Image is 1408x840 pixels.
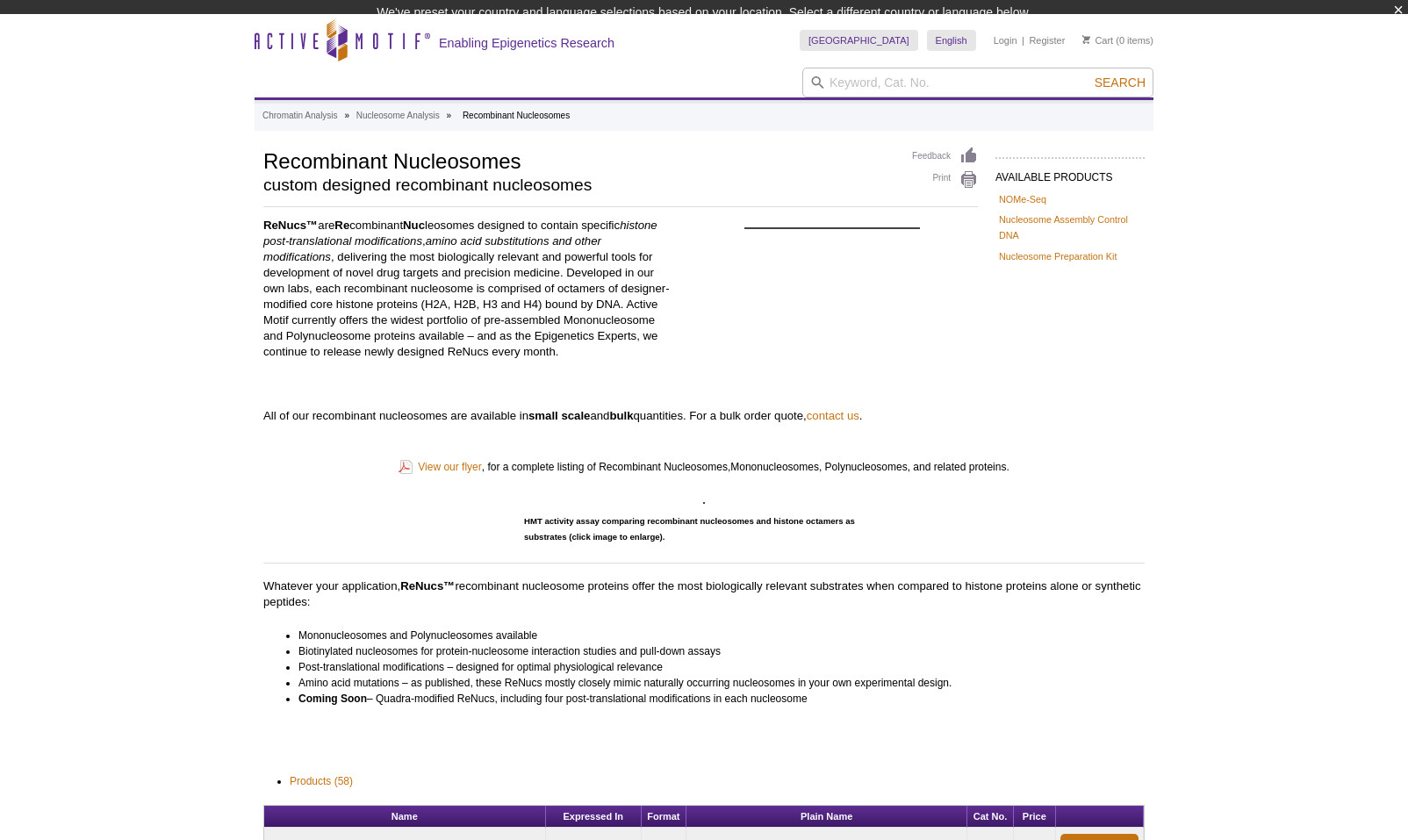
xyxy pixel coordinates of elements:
[528,409,590,422] strong: small scale
[263,177,894,193] h2: custom designed recombinant nucleosomes
[703,502,705,504] img: HMT activity assay comparing recombinant nucleosomes and histone octamers as substrates.
[1022,30,1024,51] li: |
[1014,806,1056,828] th: Price
[263,234,601,263] i: amino acid substitutions and other modifications
[399,457,481,477] a: View our flyer
[263,408,1145,424] p: All of our recombinant nucleosomes are available in and quantities. For a bulk order quote, .
[403,219,425,232] strong: Nuc
[1095,75,1146,90] span: Search
[800,30,918,51] a: [GEOGRAPHIC_DATA]
[356,108,440,124] a: Nucleosome Analysis
[802,68,1153,97] input: Keyword, Cat. No.
[298,693,367,705] strong: Coming Soon
[995,157,1145,189] h2: AVAILABLE PRODUCTS
[463,111,570,120] li: Recombinant Nucleosomes
[298,643,1129,659] li: Biotinylated nucleosomes for protein-nucleosome interaction studies and pull-down assays
[263,218,672,360] p: are combinant leosomes designed to contain specific , , delivering the most biologically relevant...
[334,219,349,232] strong: Re
[999,191,1046,207] a: NOMe-Seq
[744,227,920,229] img: Recombinant Nucleosomes
[439,35,614,51] h2: Enabling Epigenetics Research
[1029,34,1065,47] a: Register
[1089,75,1151,90] button: Search
[298,628,1129,643] li: Mononucleosomes and Polynucleosomes available
[999,212,1141,243] a: Nucleosome Assembly Control DNA
[262,108,338,124] a: Chromatin Analysis
[1082,30,1153,51] li: (0 items)
[298,691,1129,707] li: – Quadra-modified ReNucs, including four post-translational modifications in each nucleosome
[263,442,1145,492] div: , for a complete listing of Recombinant Nucleosomes,Mononucleosomes, Polynucleosomes, and related...
[263,219,318,232] strong: ReNucs™
[912,170,978,190] a: Print
[344,111,349,120] li: »
[263,147,894,173] h1: Recombinant Nucleosomes
[264,806,546,828] th: Name
[609,409,633,422] strong: bulk
[912,147,978,166] a: Feedback
[298,675,1129,691] li: Amino acid mutations – as published, these ReNucs mostly closely mimic naturally occurring nucleo...
[1082,35,1090,44] img: Your Cart
[1082,34,1113,47] a: Cart
[447,111,452,120] li: »
[807,409,859,422] a: contact us
[400,579,455,592] strong: ReNucs™
[290,773,353,789] a: Products (58)
[927,30,976,51] a: English
[967,806,1013,828] th: Cat No.
[263,578,1145,610] p: Whatever your application, recombinant nucleosome proteins offer the most biologically relevant s...
[524,516,855,542] strong: HMT activity assay comparing recombinant nucleosomes and histone octamers as substrates (click im...
[994,34,1017,47] a: Login
[546,806,642,828] th: Expressed In
[686,806,968,828] th: Plain Name
[642,806,686,828] th: Format
[298,659,1129,675] li: Post-translational modifications – designed for optimal physiological relevance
